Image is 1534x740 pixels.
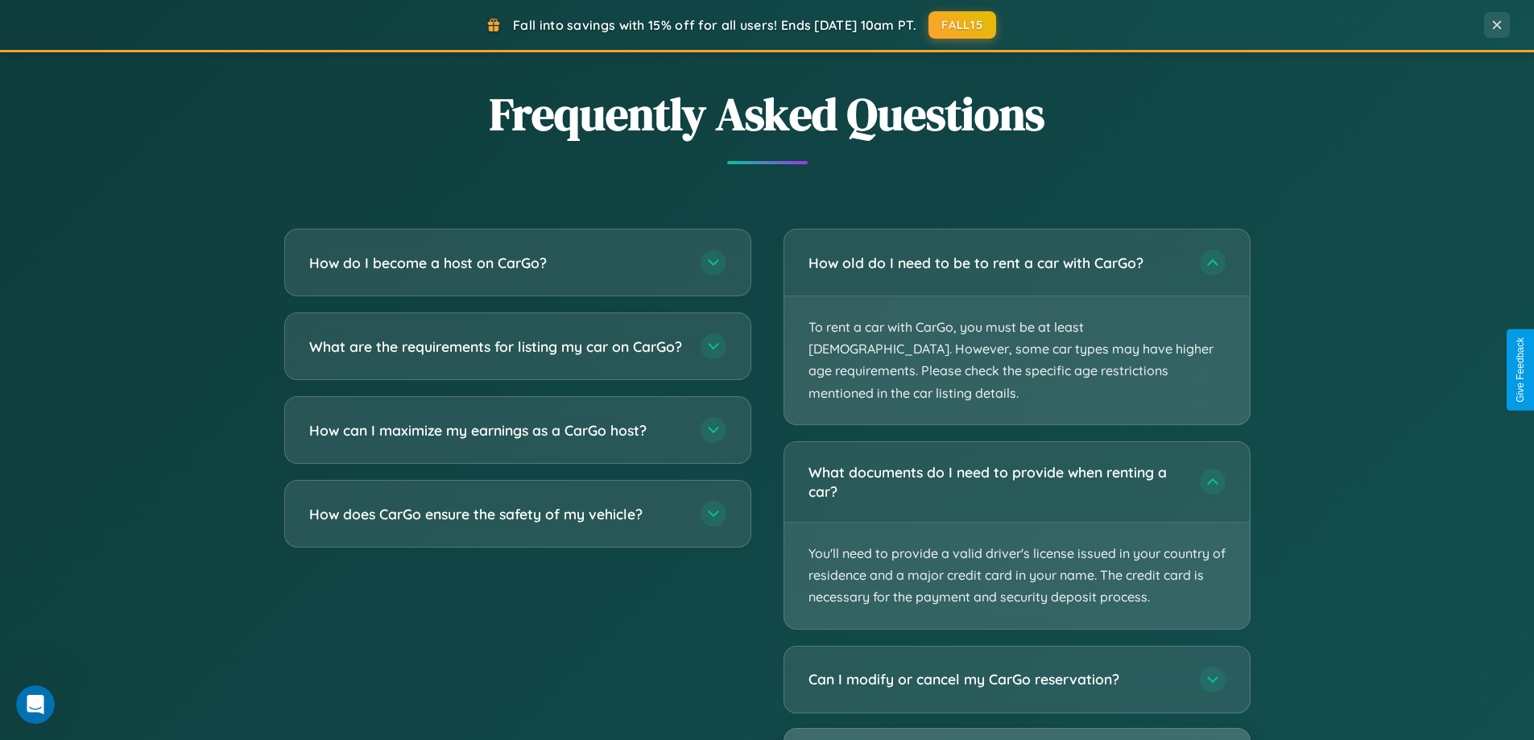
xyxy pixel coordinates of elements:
div: Give Feedback [1515,337,1526,403]
button: FALL15 [928,11,996,39]
h2: Frequently Asked Questions [284,83,1251,145]
h3: How old do I need to be to rent a car with CarGo? [808,253,1184,273]
span: Fall into savings with 15% off for all users! Ends [DATE] 10am PT. [513,17,916,33]
h3: How do I become a host on CarGo? [309,253,684,273]
h3: How does CarGo ensure the safety of my vehicle? [309,504,684,524]
h3: What are the requirements for listing my car on CarGo? [309,337,684,357]
iframe: Intercom live chat [16,685,55,724]
p: You'll need to provide a valid driver's license issued in your country of residence and a major c... [784,523,1250,629]
h3: Can I modify or cancel my CarGo reservation? [808,669,1184,689]
h3: What documents do I need to provide when renting a car? [808,462,1184,502]
h3: How can I maximize my earnings as a CarGo host? [309,420,684,440]
p: To rent a car with CarGo, you must be at least [DEMOGRAPHIC_DATA]. However, some car types may ha... [784,296,1250,424]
